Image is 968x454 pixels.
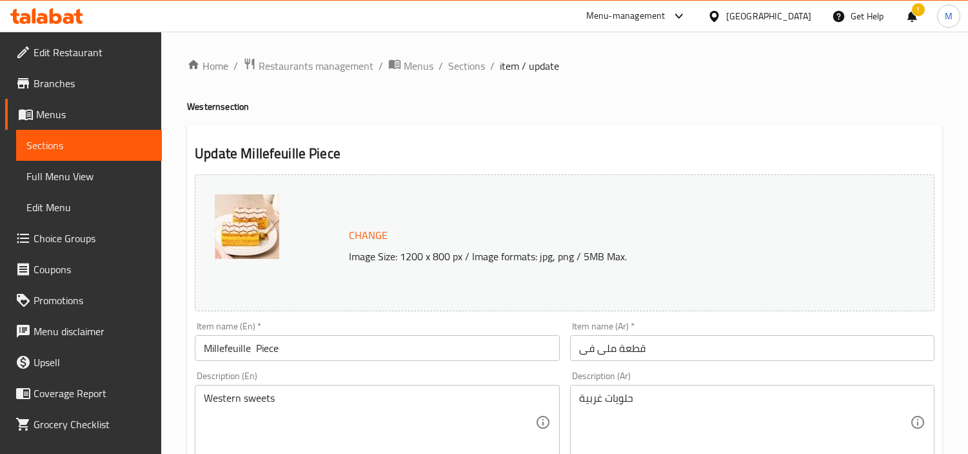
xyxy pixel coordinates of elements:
h2: Update Millefeuille Piece [195,144,934,163]
span: Menus [404,58,433,74]
span: Promotions [34,293,152,308]
a: Upsell [5,347,162,378]
a: Sections [448,58,485,74]
a: Coverage Report [5,378,162,409]
span: Change [349,226,388,245]
div: Menu-management [586,8,666,24]
p: Image Size: 1200 x 800 px / Image formats: jpg, png / 5MB Max. [344,249,869,264]
h4: Western section [187,100,942,113]
textarea: Western sweets [204,392,535,453]
li: / [379,58,383,74]
li: / [439,58,443,74]
span: Grocery Checklist [34,417,152,432]
a: Menu disclaimer [5,316,162,347]
a: Branches [5,68,162,99]
a: Menus [5,99,162,130]
a: Full Menu View [16,161,162,192]
span: Restaurants management [259,58,373,74]
span: Menu disclaimer [34,324,152,339]
span: Branches [34,76,152,91]
span: M [945,9,953,23]
a: Restaurants management [243,57,373,74]
span: Full Menu View [26,169,152,184]
a: Sections [16,130,162,161]
nav: breadcrumb [187,57,942,74]
li: / [233,58,238,74]
span: Choice Groups [34,231,152,246]
a: Promotions [5,285,162,316]
a: Coupons [5,254,162,285]
span: Coverage Report [34,386,152,401]
a: Edit Restaurant [5,37,162,68]
button: Change [344,222,393,249]
span: Coupons [34,262,152,277]
a: Edit Menu [16,192,162,223]
span: Upsell [34,355,152,370]
a: Menus [388,57,433,74]
textarea: حلويات غربية [579,392,910,453]
span: Sections [26,138,152,153]
input: Enter name Ar [570,335,934,361]
input: Enter name En [195,335,559,361]
span: item / update [500,58,559,74]
a: Home [187,58,228,74]
a: Grocery Checklist [5,409,162,440]
a: Choice Groups [5,223,162,254]
span: Menus [36,107,152,122]
div: [GEOGRAPHIC_DATA] [726,9,811,23]
img: download638866297190983833.jpg [215,194,279,259]
span: Edit Restaurant [34,45,152,60]
span: Edit Menu [26,200,152,215]
li: / [490,58,495,74]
